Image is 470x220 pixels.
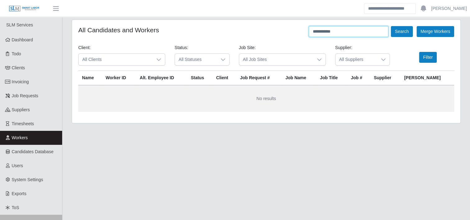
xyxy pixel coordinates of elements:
[78,26,159,34] h4: All Candidates and Workers
[370,71,400,85] th: Supplier
[239,54,313,65] span: All Job Sites
[6,22,33,27] span: SLM Services
[239,44,256,51] label: Job Site:
[78,44,91,51] label: Client:
[136,71,187,85] th: Alt. Employee ID
[12,121,34,126] span: Timesheets
[12,37,33,42] span: Dashboard
[400,71,454,85] th: [PERSON_NAME]
[417,26,454,37] button: Merge Workers
[78,71,102,85] th: Name
[419,52,437,63] button: Filter
[12,93,39,98] span: Job Requests
[12,51,21,56] span: Todo
[282,71,316,85] th: Job Name
[102,71,136,85] th: Worker ID
[187,71,212,85] th: Status
[12,163,23,168] span: Users
[316,71,347,85] th: Job Title
[335,44,352,51] label: Supplier:
[12,65,25,70] span: Clients
[78,85,454,112] td: No results
[391,26,413,37] button: Search
[175,44,188,51] label: Status:
[12,107,30,112] span: Suppliers
[335,54,377,65] span: All Suppliers
[236,71,282,85] th: Job Request #
[364,3,416,14] input: Search
[12,79,29,84] span: Invoicing
[12,135,28,140] span: Workers
[347,71,370,85] th: Job #
[212,71,236,85] th: Client
[9,5,40,12] img: SLM Logo
[175,54,217,65] span: All Statuses
[12,177,43,182] span: System Settings
[12,191,26,196] span: Exports
[12,149,54,154] span: Candidates Database
[79,54,153,65] span: All Clients
[431,5,467,12] a: [PERSON_NAME]
[12,205,19,210] span: ToS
